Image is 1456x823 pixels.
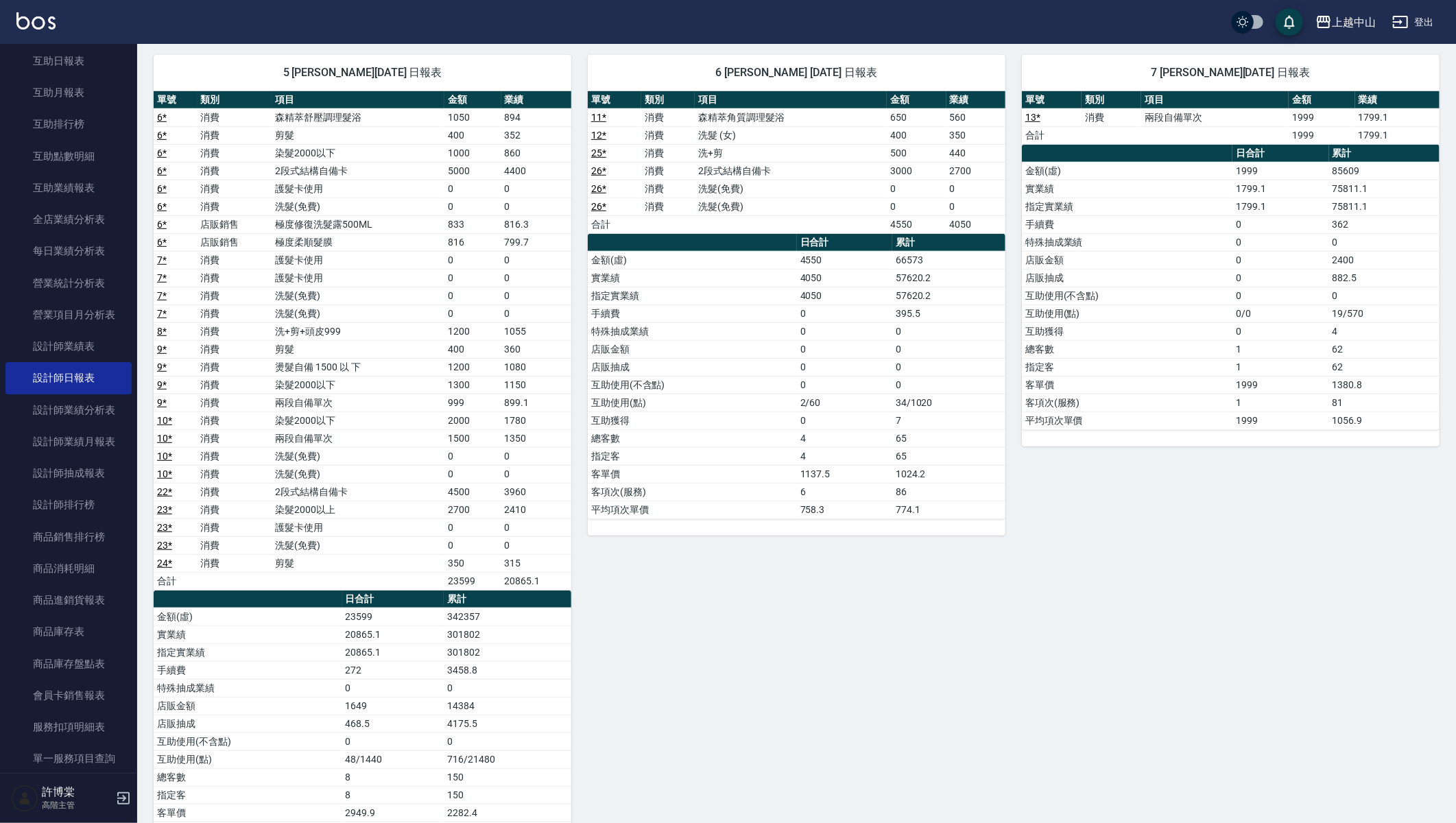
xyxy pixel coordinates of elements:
[797,429,892,447] td: 4
[1329,305,1440,322] td: 19/570
[5,648,132,680] a: 商品庫存盤點表
[588,251,797,269] td: 金額(虛)
[154,91,197,109] th: 單號
[1289,91,1354,109] th: 金額
[444,91,501,109] th: 金額
[444,465,501,483] td: 0
[588,305,797,322] td: 手續費
[887,180,946,198] td: 0
[444,394,501,411] td: 999
[5,457,132,489] a: 設計師抽成報表
[272,447,444,465] td: 洗髮(免費)
[444,572,501,590] td: 23599
[272,483,444,501] td: 2段式結構自備卡
[272,394,444,411] td: 兩段自備單次
[272,518,444,536] td: 護髮卡使用
[5,489,132,521] a: 設計師排行榜
[501,501,571,518] td: 2410
[197,429,272,447] td: 消費
[1289,108,1354,126] td: 1999
[5,45,132,77] a: 互助日報表
[1141,91,1289,109] th: 項目
[272,322,444,340] td: 洗+剪+頭皮999
[444,126,501,144] td: 400
[197,305,272,322] td: 消費
[892,429,1005,447] td: 65
[16,12,56,29] img: Logo
[588,91,641,109] th: 單號
[5,204,132,235] a: 全店業績分析表
[272,144,444,162] td: 染髮2000以下
[1232,358,1328,376] td: 1
[797,394,892,411] td: 2/60
[1329,322,1440,340] td: 4
[695,108,887,126] td: 森精萃角質調理髮浴
[641,180,695,198] td: 消費
[1329,180,1440,198] td: 75811.1
[197,269,272,287] td: 消費
[1355,126,1440,144] td: 1799.1
[797,322,892,340] td: 0
[197,215,272,233] td: 店販銷售
[197,358,272,376] td: 消費
[1232,198,1328,215] td: 1799.1
[170,66,555,80] span: 5 [PERSON_NAME][DATE] 日報表
[1332,14,1376,31] div: 上越中山
[501,536,571,554] td: 0
[272,215,444,233] td: 極度修復洗髮露500ML
[588,358,797,376] td: 店販抽成
[1022,251,1232,269] td: 店販金額
[501,162,571,180] td: 4400
[887,91,946,109] th: 金額
[1232,394,1328,411] td: 1
[444,536,501,554] td: 0
[946,198,1005,215] td: 0
[197,465,272,483] td: 消費
[1232,411,1328,429] td: 1999
[342,608,444,625] td: 23599
[1022,126,1082,144] td: 合計
[444,108,501,126] td: 1050
[501,411,571,429] td: 1780
[887,144,946,162] td: 500
[501,198,571,215] td: 0
[588,91,1005,234] table: a dense table
[5,331,132,362] a: 設計師業績表
[892,305,1005,322] td: 395.5
[5,426,132,457] a: 設計師業績月報表
[501,429,571,447] td: 1350
[501,91,571,109] th: 業績
[1329,358,1440,376] td: 62
[444,340,501,358] td: 400
[501,518,571,536] td: 0
[797,465,892,483] td: 1137.5
[501,322,571,340] td: 1055
[1329,340,1440,358] td: 62
[444,483,501,501] td: 4500
[501,465,571,483] td: 0
[197,180,272,198] td: 消費
[42,799,112,811] p: 高階主管
[946,108,1005,126] td: 560
[5,553,132,584] a: 商品消耗明細
[197,376,272,394] td: 消費
[342,591,444,608] th: 日合計
[444,411,501,429] td: 2000
[946,162,1005,180] td: 2700
[892,501,1005,518] td: 774.1
[892,447,1005,465] td: 65
[695,180,887,198] td: 洗髮(免費)
[887,198,946,215] td: 0
[1022,322,1232,340] td: 互助獲得
[588,215,641,233] td: 合計
[946,126,1005,144] td: 350
[1232,180,1328,198] td: 1799.1
[1022,145,1440,430] table: a dense table
[444,429,501,447] td: 1500
[1289,126,1354,144] td: 1999
[892,322,1005,340] td: 0
[641,126,695,144] td: 消費
[444,251,501,269] td: 0
[501,305,571,322] td: 0
[197,91,272,109] th: 類別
